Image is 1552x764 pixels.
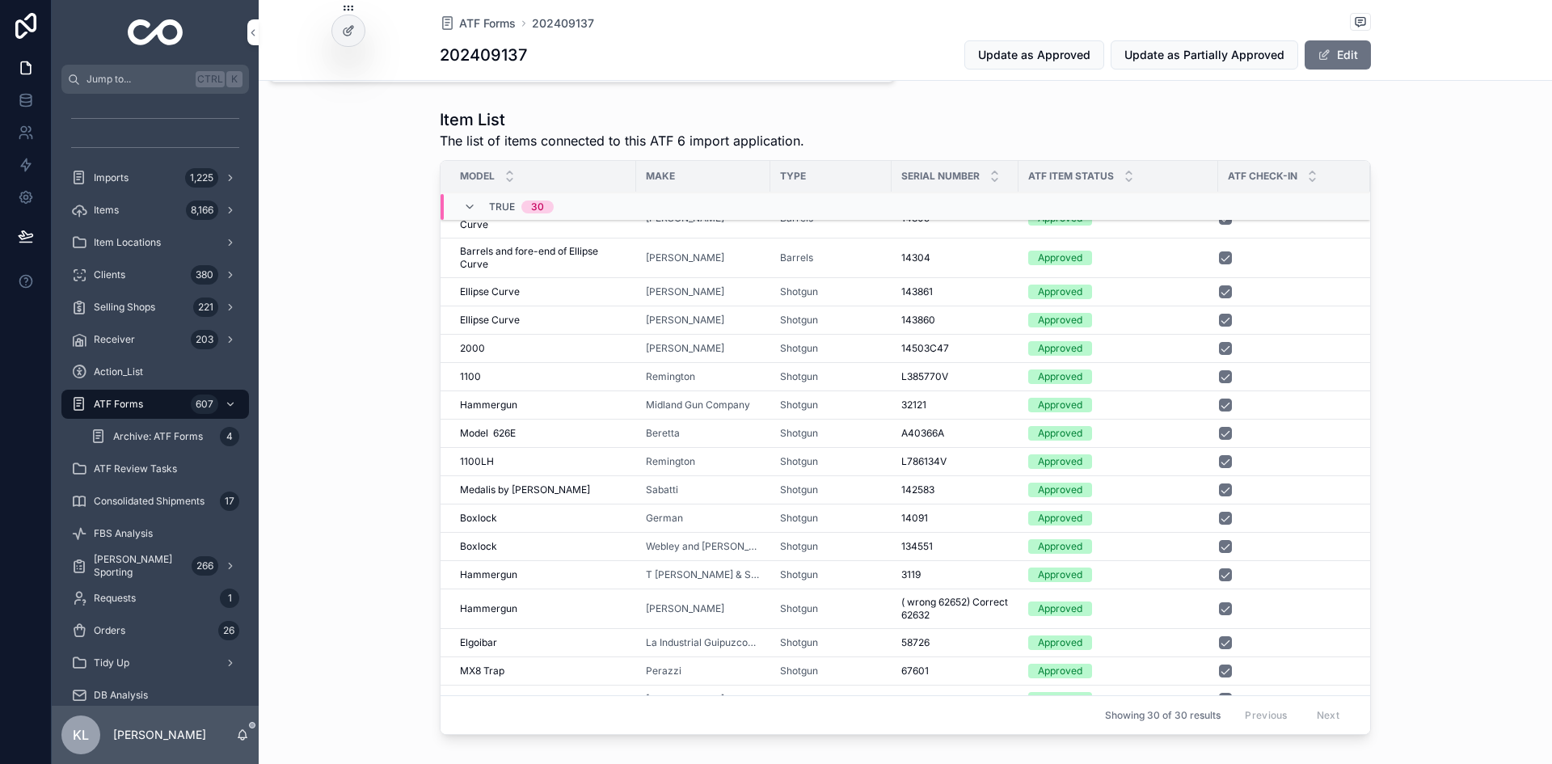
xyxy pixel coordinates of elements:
span: DB Analysis [94,689,148,702]
a: 202409137 [532,15,594,32]
a: Approved [1028,483,1208,497]
a: A40366A [901,427,1009,440]
span: Update as Partially Approved [1124,47,1284,63]
div: Approved [1038,483,1082,497]
span: [PERSON_NAME] [646,314,724,327]
a: 2000 [460,342,626,355]
span: Shotgun [780,399,818,412]
a: German [646,512,683,525]
span: [PERSON_NAME] & Sons [646,693,758,706]
a: Shotgun [780,665,882,677]
p: [PERSON_NAME] [113,727,206,743]
a: Approved [1028,568,1208,582]
a: Shotgun [780,693,882,706]
span: Imports [94,171,129,184]
div: scrollable content [52,94,259,706]
span: 58726 [901,636,930,649]
a: Approved [1028,454,1208,469]
span: T [PERSON_NAME] & Son [646,568,761,581]
a: Shotgun [780,314,882,327]
a: Midland Gun Company [646,399,761,412]
span: Action_List [94,365,143,378]
div: Approved [1038,601,1082,616]
span: Serial Number [901,170,980,183]
div: 1 [220,589,239,608]
div: Approved [1038,369,1082,384]
a: Consolidated Shipments17 [61,487,249,516]
a: 1100 [460,370,626,383]
a: Approved [1028,251,1208,265]
a: [PERSON_NAME] Sporting266 [61,551,249,580]
span: Hammergun [460,399,517,412]
span: Barrels [780,251,813,264]
a: [PERSON_NAME] [646,602,724,615]
div: 380 [191,265,218,285]
span: 3119 [901,568,921,581]
a: Approved [1028,313,1208,327]
a: Receiver203 [61,325,249,354]
a: DB Analysis [61,681,249,710]
a: La Industrial Guipuzcoana (L.I.G/LIG) [646,636,761,649]
span: Shotgun [780,285,818,298]
span: Hammergun [460,568,517,581]
a: Boxlock [460,540,626,553]
a: ( wrong 62652) Correct 62632 [901,596,1009,622]
span: Ellipse Curve [460,314,520,327]
a: 3119 [901,568,1009,581]
span: Consolidated Shipments [94,495,205,508]
span: 67601 [901,665,929,677]
div: 221 [193,298,218,317]
span: TRUE [489,200,515,213]
a: Tidy Up [61,648,249,677]
a: Hammergun [460,568,626,581]
span: Remington [646,455,695,468]
span: A40366A [901,427,944,440]
span: Model 626E [460,427,516,440]
span: Shotgun [780,665,818,677]
span: MX8 Trap [460,665,504,677]
span: Ctrl [196,71,225,87]
a: Shotgun [780,636,882,649]
a: Remington [646,370,761,383]
span: 3641 [901,693,923,706]
a: L786134V [901,455,1009,468]
a: Boxlock [460,512,626,525]
span: Update as Approved [978,47,1090,63]
a: Approved [1028,398,1208,412]
span: Items [94,204,119,217]
span: 143861 [901,285,933,298]
a: Shotgun [780,512,882,525]
span: Requests [94,592,136,605]
a: Shotgun [780,568,882,581]
a: Approved [1028,635,1208,650]
span: Jump to... [86,73,189,86]
a: Imports1,225 [61,163,249,192]
a: Requests1 [61,584,249,613]
span: 1100LH [460,455,494,468]
a: Remington [646,455,761,468]
a: Shotgun [780,370,818,383]
a: Model 626E [460,427,626,440]
a: Hammergun [460,602,626,615]
div: 17 [220,492,239,511]
a: Approved [1028,511,1208,526]
a: Archive: ATF Forms4 [81,422,249,451]
span: 143860 [901,314,935,327]
a: MX8 Trap [460,665,626,677]
span: Make [646,170,675,183]
a: 142583 [901,483,1009,496]
div: 266 [192,556,218,576]
div: 1,225 [185,168,218,188]
span: Archive: ATF Forms [113,430,203,443]
span: [PERSON_NAME] Sporting [94,553,185,579]
a: Approved [1028,601,1208,616]
div: 4 [220,427,239,446]
a: Perazzi [646,665,761,677]
a: Remington [646,370,695,383]
button: Jump to...CtrlK [61,65,249,94]
a: Perazzi [646,665,681,677]
span: Shotgun [780,314,818,327]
